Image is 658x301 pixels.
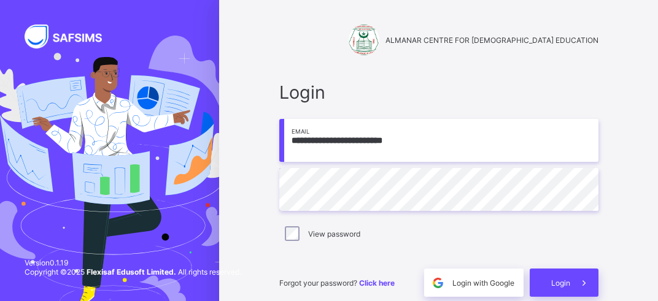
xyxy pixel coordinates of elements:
[551,278,570,288] span: Login
[279,82,598,103] span: Login
[385,36,598,45] span: ALMANAR CENTRE FOR [DEMOGRAPHIC_DATA] EDUCATION
[25,258,241,267] span: Version 0.1.19
[308,229,360,238] label: View password
[25,25,117,48] img: SAFSIMS Logo
[359,278,395,288] a: Click here
[452,278,514,288] span: Login with Google
[431,276,445,290] img: google.396cfc9801f0270233282035f929180a.svg
[87,267,176,276] strong: Flexisaf Edusoft Limited.
[25,267,241,276] span: Copyright © 2025 All rights reserved.
[279,278,395,288] span: Forgot your password?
